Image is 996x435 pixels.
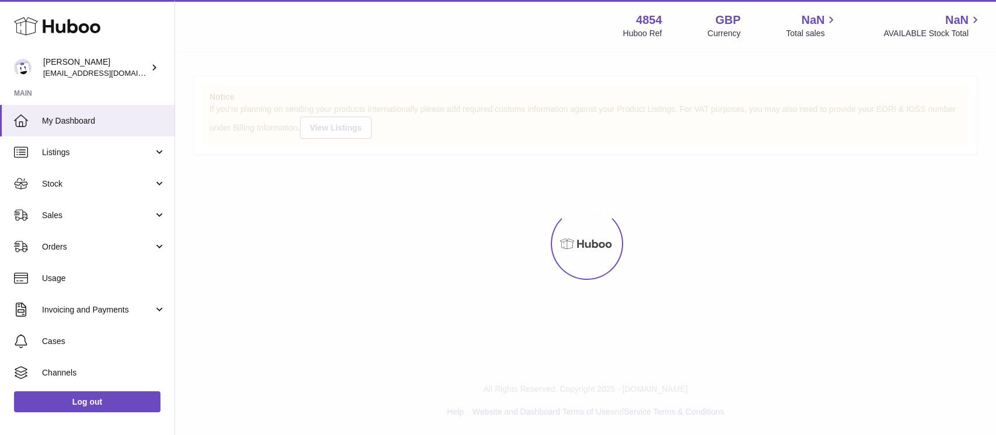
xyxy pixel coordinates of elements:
div: Huboo Ref [623,28,662,39]
span: Usage [42,273,166,284]
span: Sales [42,210,153,221]
div: Currency [708,28,741,39]
span: [EMAIL_ADDRESS][DOMAIN_NAME] [43,68,172,78]
span: Channels [42,367,166,378]
span: Stock [42,178,153,190]
span: NaN [945,12,969,28]
span: Cases [42,336,166,347]
strong: 4854 [636,12,662,28]
strong: GBP [715,12,740,28]
span: Total sales [786,28,838,39]
span: Orders [42,241,153,252]
a: Log out [14,391,160,412]
a: NaN AVAILABLE Stock Total [883,12,982,39]
span: NaN [801,12,824,28]
span: Listings [42,147,153,158]
span: Invoicing and Payments [42,304,153,315]
img: jimleo21@yahoo.gr [14,59,32,76]
div: [PERSON_NAME] [43,57,148,79]
span: AVAILABLE Stock Total [883,28,982,39]
span: My Dashboard [42,115,166,127]
a: NaN Total sales [786,12,838,39]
